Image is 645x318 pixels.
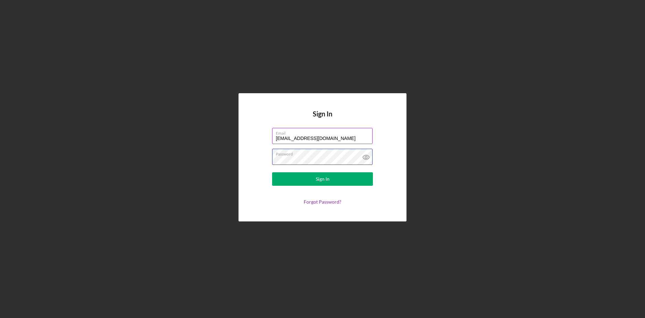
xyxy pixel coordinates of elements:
[316,172,330,186] div: Sign In
[276,128,373,136] label: Email
[304,199,341,205] a: Forgot Password?
[276,149,373,156] label: Password
[272,172,373,186] button: Sign In
[313,110,332,128] h4: Sign In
